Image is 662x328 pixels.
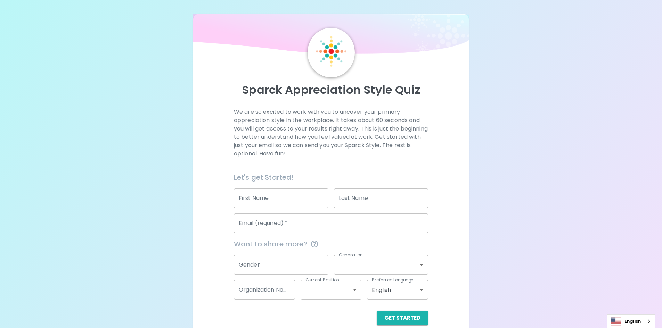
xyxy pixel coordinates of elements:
[316,36,346,67] img: Sparck Logo
[310,240,319,248] svg: This information is completely confidential and only used for aggregated appreciation studies at ...
[234,238,428,250] span: Want to share more?
[193,14,469,57] img: wave
[377,311,428,325] button: Get Started
[372,277,414,283] label: Preferred Language
[367,280,428,300] div: English
[234,172,428,183] h6: Let's get Started!
[305,277,339,283] label: Current Position
[339,252,363,258] label: Generation
[607,314,655,328] aside: Language selected: English
[607,314,655,328] div: Language
[234,108,428,158] p: We are so excited to work with you to uncover your primary appreciation style in the workplace. I...
[202,83,461,97] p: Sparck Appreciation Style Quiz
[607,315,655,328] a: English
